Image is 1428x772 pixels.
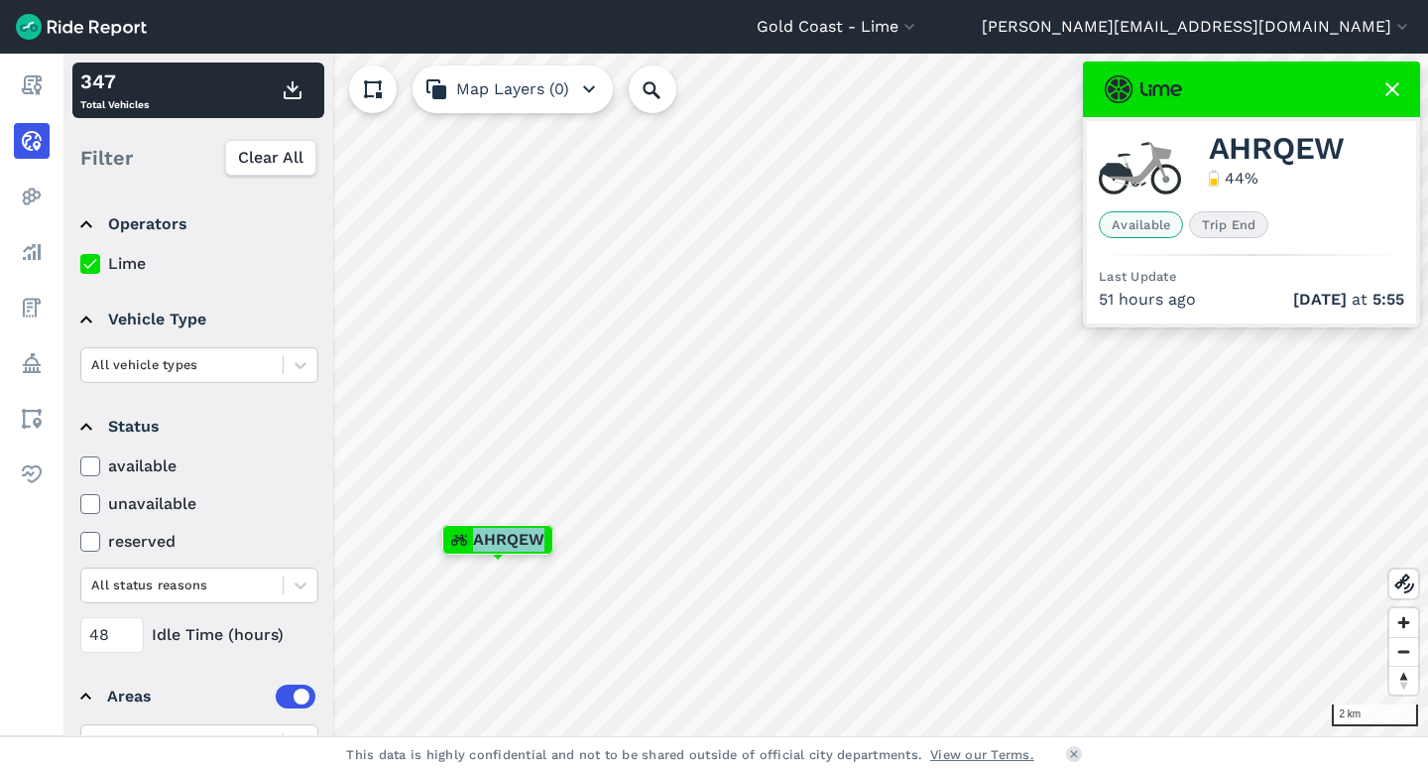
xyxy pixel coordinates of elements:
span: at [1293,288,1404,312]
input: Search Location or Vehicles [629,65,708,113]
summary: Vehicle Type [80,292,315,347]
summary: Operators [80,196,315,252]
summary: Status [80,399,315,454]
span: 5:55 [1372,290,1404,309]
button: [PERSON_NAME][EMAIL_ADDRESS][DOMAIN_NAME] [982,15,1412,39]
div: 347 [80,66,149,96]
label: available [80,454,318,478]
a: Analyze [14,234,50,270]
a: Health [14,456,50,492]
a: Fees [14,290,50,325]
span: AHRQEW [473,528,544,552]
div: Filter [72,127,324,189]
button: Zoom out [1389,637,1418,666]
img: Lime [1105,75,1182,103]
button: Clear All [225,140,316,176]
img: Ride Report [16,14,147,40]
span: Trip End [1189,211,1268,238]
div: 51 hours ago [1099,288,1404,312]
span: AHRQEW [1209,137,1346,161]
label: unavailable [80,492,318,516]
a: Policy [14,345,50,381]
button: Reset bearing to north [1389,666,1418,695]
canvas: Map [63,54,1428,736]
span: Last Update [1099,269,1176,284]
a: Heatmaps [14,179,50,214]
span: Clear All [238,146,303,170]
button: Map Layers (0) [413,65,613,113]
a: Report [14,67,50,103]
div: Idle Time (hours) [80,617,318,653]
label: Lime [80,252,318,276]
span: [DATE] [1293,290,1347,309]
a: View our Terms. [930,745,1034,764]
div: Total Vehicles [80,66,149,114]
div: Areas [107,685,315,708]
span: Available [1099,211,1183,238]
div: 44 % [1225,167,1258,191]
img: Lime ebike [1099,141,1181,195]
button: Zoom in [1389,608,1418,637]
a: Areas [14,401,50,437]
button: Gold Coast - Lime [757,15,919,39]
a: Realtime [14,123,50,159]
div: 2 km [1332,705,1418,726]
label: reserved [80,530,318,554]
summary: Areas [80,669,315,724]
